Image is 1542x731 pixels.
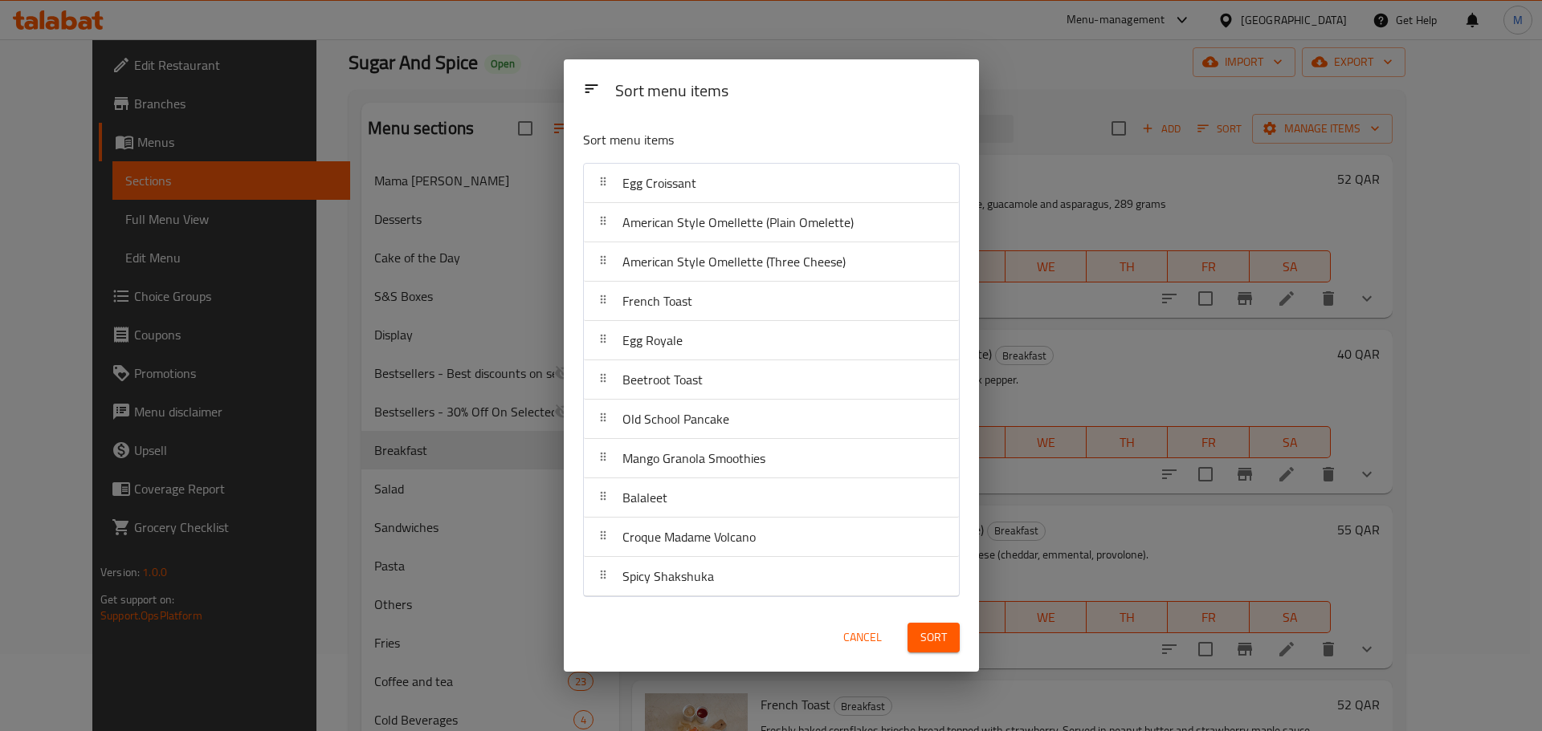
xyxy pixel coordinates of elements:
[622,446,765,470] span: Mango Granola Smoothies
[584,242,959,282] div: American Style Omellette (Three Cheese)
[837,623,888,652] button: Cancel
[622,171,696,195] span: Egg Croissant
[584,557,959,596] div: Spicy Shakshuka
[908,623,960,652] button: Sort
[584,518,959,557] div: Croque Madame Volcano
[622,328,683,352] span: Egg Royale
[584,282,959,321] div: French Toast
[622,525,756,549] span: Croque Madame Volcano
[622,485,667,510] span: Balaleet
[584,478,959,518] div: Balaleet
[584,400,959,439] div: Old School Pancake
[622,289,692,313] span: French Toast
[920,627,947,648] span: Sort
[609,74,966,110] div: Sort menu items
[583,130,882,150] p: Sort menu items
[843,627,882,648] span: Cancel
[584,203,959,242] div: American Style Omellette (Plain Omelette)
[622,368,703,392] span: Beetroot Toast
[584,360,959,400] div: Beetroot Toast
[584,321,959,360] div: Egg Royale
[622,564,714,588] span: Spicy Shakshuka
[584,164,959,203] div: Egg Croissant
[584,439,959,478] div: Mango Granola Smoothies
[622,407,729,431] span: Old School Pancake
[622,250,846,274] span: American Style Omellette (Three Cheese)
[622,210,854,234] span: American Style Omellette (Plain Omelette)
